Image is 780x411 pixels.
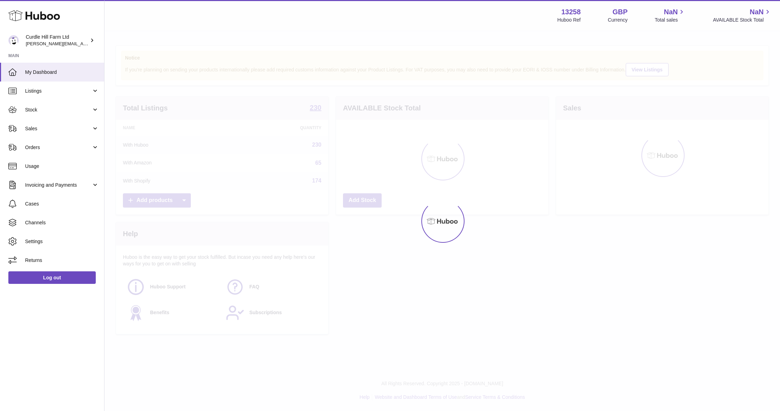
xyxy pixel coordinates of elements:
a: NaN Total sales [655,7,686,23]
span: Returns [25,257,99,264]
span: Total sales [655,17,686,23]
strong: 13258 [561,7,581,17]
div: Currency [608,17,628,23]
span: Stock [25,107,92,113]
div: Curdle Hill Farm Ltd [26,34,88,47]
span: Orders [25,144,92,151]
span: Invoicing and Payments [25,182,92,188]
span: NaN [664,7,678,17]
span: AVAILABLE Stock Total [713,17,772,23]
img: miranda@diddlysquatfarmshop.com [8,35,19,46]
strong: GBP [613,7,627,17]
span: Settings [25,238,99,245]
a: Log out [8,271,96,284]
span: Usage [25,163,99,170]
span: Listings [25,88,92,94]
div: Huboo Ref [557,17,581,23]
span: Sales [25,125,92,132]
span: Channels [25,219,99,226]
span: Cases [25,201,99,207]
span: My Dashboard [25,69,99,76]
span: NaN [750,7,764,17]
span: [PERSON_NAME][EMAIL_ADDRESS][DOMAIN_NAME] [26,41,140,46]
a: NaN AVAILABLE Stock Total [713,7,772,23]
